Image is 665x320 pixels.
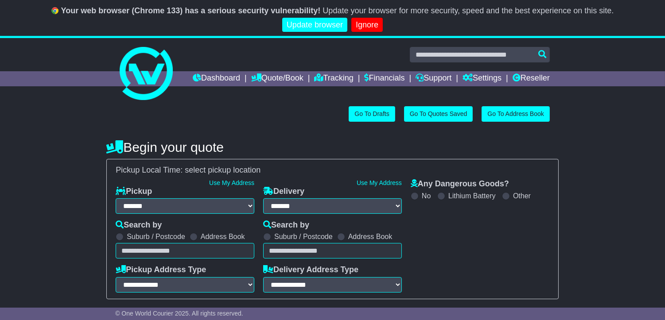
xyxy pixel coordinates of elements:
[274,232,333,241] label: Suburb / Postcode
[111,166,554,175] div: Pickup Local Time:
[251,71,303,86] a: Quote/Book
[323,6,614,15] span: Update your browser for more security, speed and the best experience on this site.
[116,265,206,275] label: Pickup Address Type
[411,179,509,189] label: Any Dangerous Goods?
[127,232,185,241] label: Suburb / Postcode
[404,106,473,122] a: Go To Quotes Saved
[463,71,502,86] a: Settings
[351,18,383,32] a: Ignore
[201,232,245,241] label: Address Book
[263,220,309,230] label: Search by
[482,106,549,122] a: Go To Address Book
[422,192,431,200] label: No
[513,71,550,86] a: Reseller
[116,187,152,197] label: Pickup
[314,71,353,86] a: Tracking
[349,106,395,122] a: Go To Drafts
[365,71,405,86] a: Financials
[106,140,559,154] h4: Begin your quote
[185,166,261,174] span: select pickup location
[416,71,451,86] a: Support
[116,220,162,230] label: Search by
[115,310,243,317] span: © One World Courier 2025. All rights reserved.
[263,265,358,275] label: Delivery Address Type
[348,232,393,241] label: Address Book
[282,18,347,32] a: Update browser
[193,71,240,86] a: Dashboard
[357,179,402,186] a: Use My Address
[513,192,531,200] label: Other
[448,192,496,200] label: Lithium Battery
[61,6,321,15] b: Your web browser (Chrome 133) has a serious security vulnerability!
[263,187,304,197] label: Delivery
[209,179,254,186] a: Use My Address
